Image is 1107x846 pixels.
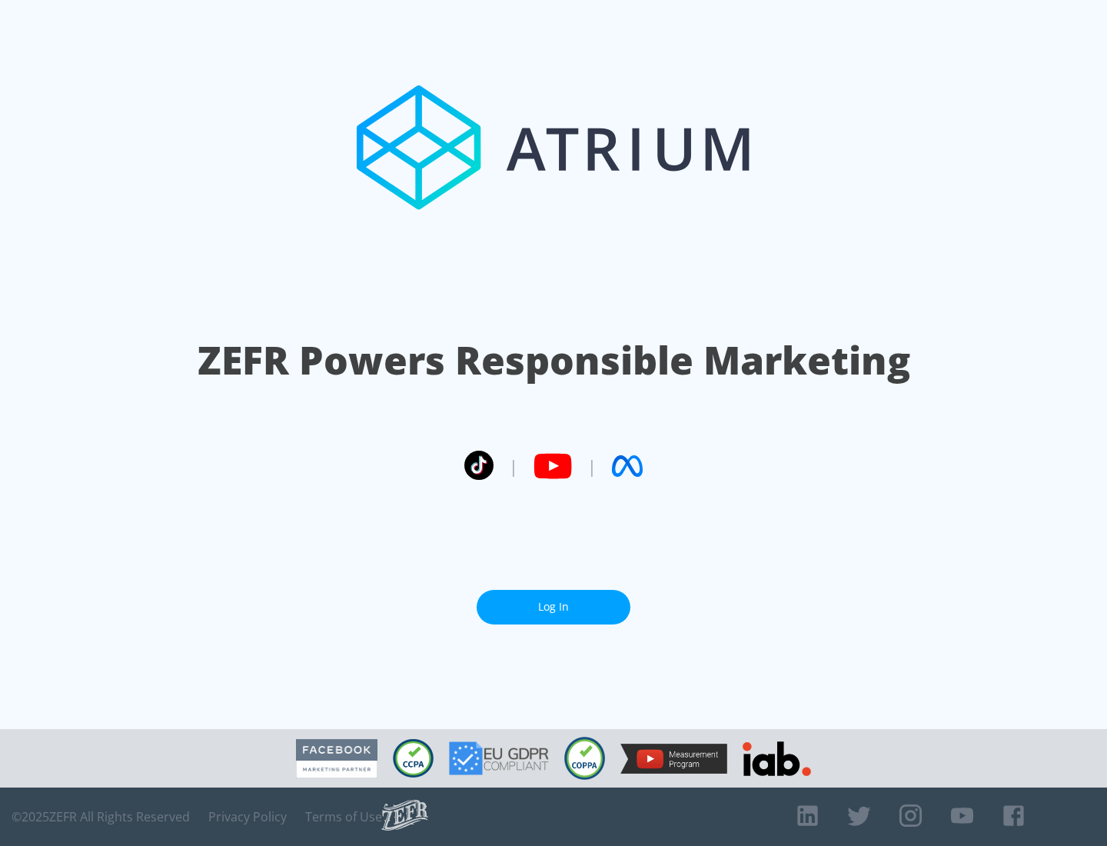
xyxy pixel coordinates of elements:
img: IAB [743,741,811,776]
a: Log In [477,590,630,625]
img: CCPA Compliant [393,739,434,778]
img: Facebook Marketing Partner [296,739,377,778]
a: Terms of Use [305,809,382,824]
span: © 2025 ZEFR All Rights Reserved [12,809,190,824]
img: GDPR Compliant [449,741,549,775]
img: COPPA Compliant [564,737,605,780]
h1: ZEFR Powers Responsible Marketing [198,334,910,387]
img: YouTube Measurement Program [620,744,727,774]
span: | [587,455,597,478]
span: | [509,455,518,478]
a: Privacy Policy [208,809,287,824]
